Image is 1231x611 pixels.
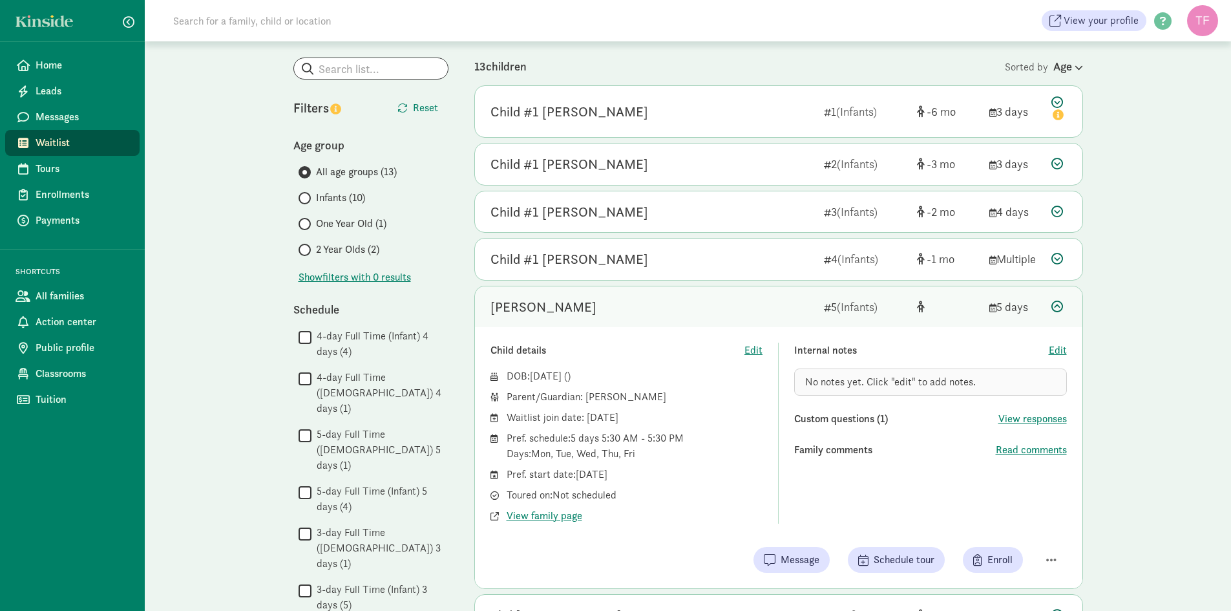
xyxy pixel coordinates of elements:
div: 1 [824,103,907,120]
div: [object Object] [917,155,979,173]
div: Child #1 Nelson [490,154,648,175]
a: Public profile [5,335,140,361]
div: Family comments [794,442,996,458]
a: Home [5,52,140,78]
span: Read comments [996,442,1067,458]
label: 5-day Full Time ([DEMOGRAPHIC_DATA]) 5 days (1) [311,427,448,473]
span: Waitlist [36,135,129,151]
button: Message [753,547,830,573]
a: Tours [5,156,140,182]
span: Reset [413,100,438,116]
a: Tuition [5,387,140,413]
span: All families [36,288,129,304]
a: Classrooms [5,361,140,387]
div: 2 [824,155,907,173]
div: 5 [824,298,907,316]
div: Multiple [989,250,1041,268]
span: -6 [927,104,956,119]
label: 4-day Full Time (Infant) 4 days (4) [311,328,448,359]
button: Edit [1049,343,1067,358]
div: 3 days [989,103,1041,120]
span: (Infants) [836,104,877,119]
div: 3 [824,203,907,220]
div: 4 [824,250,907,268]
span: -3 [927,156,955,171]
span: One Year Old (1) [316,216,386,231]
div: Child #1 Keller [490,102,648,122]
a: Action center [5,309,140,335]
span: Enroll [987,552,1013,568]
div: Age group [293,136,448,154]
div: Internal notes [794,343,1049,358]
span: Tuition [36,392,129,407]
div: Pref. start date: [DATE] [507,467,763,482]
span: (Infants) [837,299,878,314]
input: Search list... [294,58,448,79]
span: Home [36,58,129,73]
span: (Infants) [837,204,878,219]
div: Sorted by [1005,58,1083,75]
button: Edit [744,343,763,358]
div: Bailey Hogen [490,297,596,317]
div: [object Object] [917,203,979,220]
span: All age groups (13) [316,164,397,180]
label: 4-day Full Time ([DEMOGRAPHIC_DATA]) 4 days (1) [311,370,448,416]
a: Messages [5,104,140,130]
label: 5-day Full Time (Infant) 5 days (4) [311,484,448,515]
button: View responses [998,411,1067,427]
div: Toured on: Not scheduled [507,488,763,503]
div: Schedule [293,301,448,318]
span: Schedule tour [874,552,934,568]
span: No notes yet. Click "edit" to add notes. [805,375,976,389]
div: Pref. schedule: 5 days 5:30 AM - 5:30 PM Days: Mon, Tue, Wed, Thu, Fri [507,431,763,462]
div: 4 days [989,203,1041,220]
a: Leads [5,78,140,104]
div: Child details [490,343,745,358]
button: View family page [507,508,582,524]
a: Waitlist [5,130,140,156]
a: All families [5,283,140,309]
span: Enrollments [36,187,129,202]
span: Classrooms [36,366,129,381]
span: [DATE] [530,369,562,383]
a: Payments [5,208,140,233]
span: Payments [36,213,129,228]
div: 3 days [989,155,1041,173]
div: 5 days [989,298,1041,316]
span: (Infants) [837,156,878,171]
div: Child #1 Birkel [490,202,648,222]
span: Tours [36,161,129,177]
span: (Infants) [837,252,878,266]
div: [object Object] [917,250,979,268]
span: Leads [36,83,129,99]
div: DOB: ( ) [507,369,763,384]
span: Message [781,552,819,568]
a: Enrollments [5,182,140,208]
span: Messages [36,109,129,125]
button: Showfilters with 0 results [299,270,411,285]
button: Schedule tour [848,547,945,573]
div: Filters [293,98,371,118]
div: Custom questions (1) [794,411,998,427]
span: Show filters with 0 results [299,270,411,285]
span: 2 Year Olds (2) [316,242,379,257]
div: Parent/Guardian: [PERSON_NAME] [507,389,763,405]
div: [object Object] [917,298,979,316]
iframe: Chat Widget [1166,549,1231,611]
div: Child #1 Twardokus [490,249,648,270]
label: 3-day Full Time ([DEMOGRAPHIC_DATA]) 3 days (1) [311,525,448,572]
button: Reset [387,95,448,121]
span: View your profile [1064,13,1139,28]
span: Action center [36,314,129,330]
a: View your profile [1042,10,1146,31]
input: Search for a family, child or location [165,8,528,34]
button: Enroll [963,547,1023,573]
span: -2 [927,204,955,219]
div: 13 children [474,58,1005,75]
span: Public profile [36,340,129,356]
